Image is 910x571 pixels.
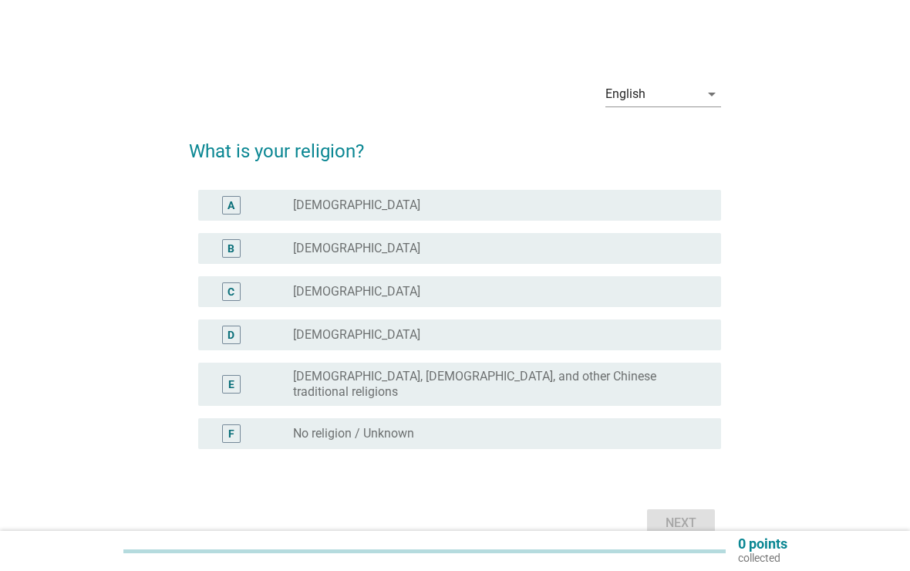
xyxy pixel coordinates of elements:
[703,85,721,103] i: arrow_drop_down
[293,327,420,343] label: [DEMOGRAPHIC_DATA]
[228,327,234,343] div: D
[228,284,234,300] div: C
[228,241,234,257] div: B
[293,284,420,299] label: [DEMOGRAPHIC_DATA]
[605,87,645,101] div: English
[738,537,787,551] p: 0 points
[293,241,420,256] label: [DEMOGRAPHIC_DATA]
[738,551,787,565] p: collected
[228,426,234,442] div: F
[293,369,696,400] label: [DEMOGRAPHIC_DATA], [DEMOGRAPHIC_DATA], and other Chinese traditional religions
[293,426,414,441] label: No religion / Unknown
[293,198,420,213] label: [DEMOGRAPHIC_DATA]
[189,122,722,165] h2: What is your religion?
[228,198,234,214] div: A
[228,377,234,393] div: E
